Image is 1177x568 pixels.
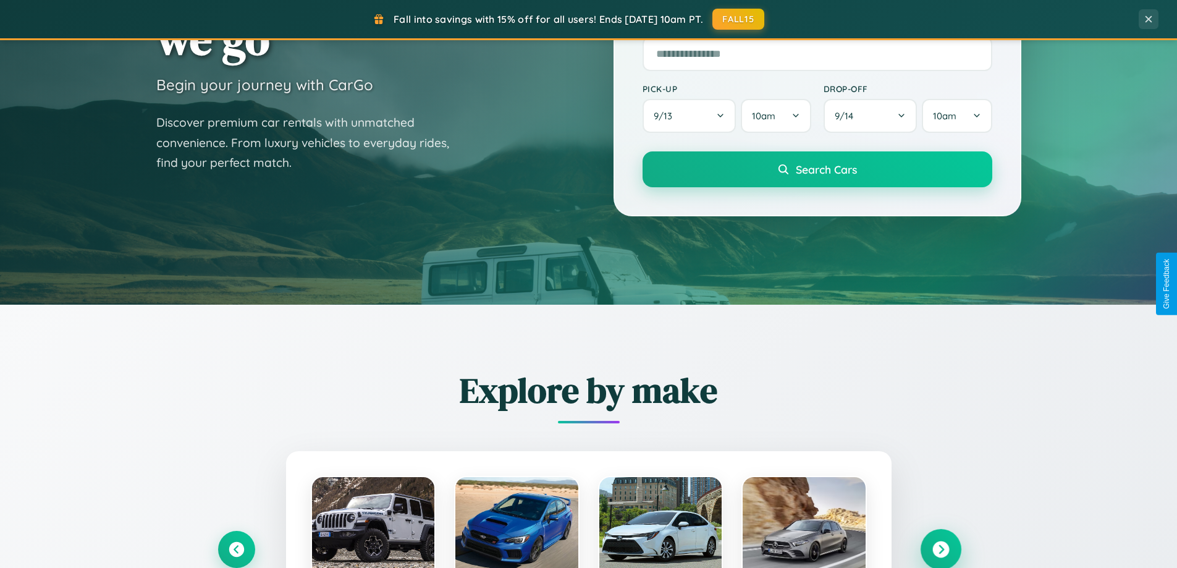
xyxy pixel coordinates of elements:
[933,110,956,122] span: 10am
[643,83,811,94] label: Pick-up
[218,367,960,414] h2: Explore by make
[824,83,992,94] label: Drop-off
[796,163,857,176] span: Search Cars
[156,75,373,94] h3: Begin your journey with CarGo
[394,13,703,25] span: Fall into savings with 15% off for all users! Ends [DATE] 10am PT.
[643,151,992,187] button: Search Cars
[156,112,465,173] p: Discover premium car rentals with unmatched convenience. From luxury vehicles to everyday rides, ...
[654,110,678,122] span: 9 / 13
[922,99,992,133] button: 10am
[835,110,859,122] span: 9 / 14
[752,110,775,122] span: 10am
[1162,259,1171,309] div: Give Feedback
[712,9,764,30] button: FALL15
[643,99,736,133] button: 9/13
[824,99,918,133] button: 9/14
[741,99,811,133] button: 10am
